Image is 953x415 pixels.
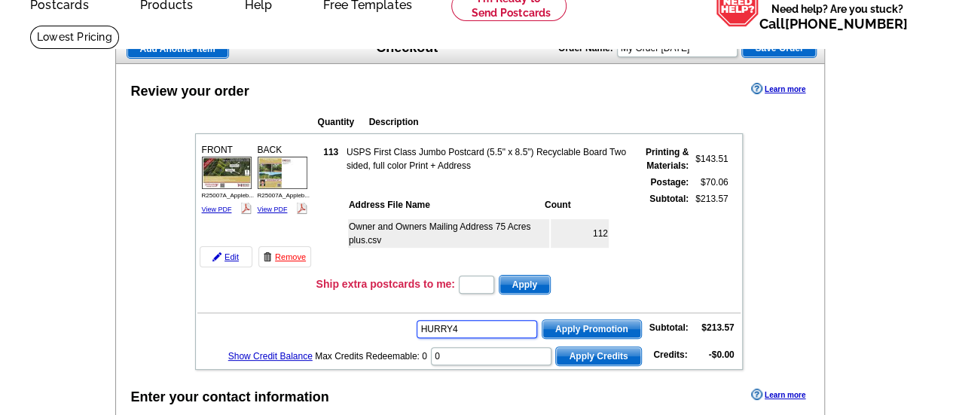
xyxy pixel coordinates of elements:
div: FRONT [200,141,254,218]
h3: Ship extra postcards to me: [316,277,455,291]
strong: Subtotal: [649,322,689,333]
a: [PHONE_NUMBER] [785,16,908,32]
a: Show Credit Balance [228,351,313,362]
a: View PDF [258,206,288,213]
a: View PDF [202,206,232,213]
strong: Postage: [650,177,689,188]
strong: Credits: [653,349,687,360]
img: pencil-icon.gif [212,252,221,261]
td: $213.57 [691,191,728,270]
span: Call [759,16,908,32]
a: Edit [200,246,252,267]
strong: Subtotal: [649,194,689,204]
span: R25007A_Appleb... [258,192,310,199]
div: Review your order [131,81,249,102]
td: 112 [551,219,609,248]
span: Apply [499,276,550,294]
img: pdf_logo.png [296,203,307,214]
th: Description [368,114,644,130]
a: Learn more [751,83,805,95]
td: $70.06 [691,175,728,190]
img: small-thumb.jpg [202,157,252,189]
strong: $213.57 [701,322,734,333]
td: $143.51 [691,145,728,173]
td: USPS First Class Jumbo Postcard (5.5" x 8.5") Recyclable Board Two sided, full color Print + Address [346,145,630,173]
a: Add Another Item [127,39,229,59]
img: small-thumb.jpg [258,157,307,189]
a: Learn more [751,389,805,401]
button: Apply [499,275,551,294]
div: Enter your contact information [131,387,329,407]
span: Apply Credits [556,347,640,365]
strong: Printing & Materials: [646,147,689,171]
img: trashcan-icon.gif [263,252,272,261]
strong: -$0.00 [708,349,734,360]
span: R25007A_Appleb... [202,192,254,199]
th: Count [544,197,609,212]
td: Owner and Owners Mailing Address 75 Acres plus.csv [348,219,549,248]
span: Need help? Are you stuck? [759,2,915,32]
button: Apply Credits [555,346,641,366]
strong: 113 [323,147,338,157]
span: Add Another Item [127,40,228,58]
th: Address File Name [348,197,542,212]
a: Remove [258,246,311,267]
img: pdf_logo.png [240,203,252,214]
span: Max Credits Redeemable: 0 [315,351,427,362]
th: Quantity [317,114,367,130]
div: BACK [255,141,310,218]
button: Apply Promotion [542,319,642,339]
span: Apply Promotion [542,320,641,338]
